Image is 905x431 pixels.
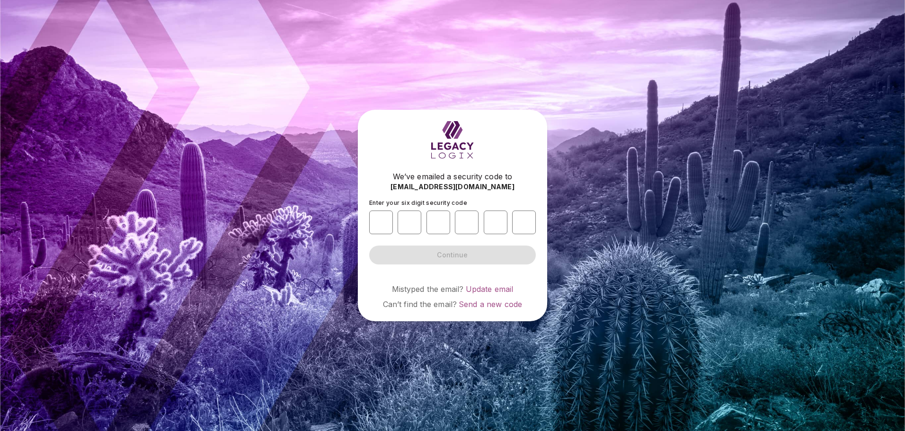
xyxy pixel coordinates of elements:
a: Send a new code [459,299,522,309]
span: [EMAIL_ADDRESS][DOMAIN_NAME] [390,182,515,192]
span: Can’t find the email? [383,299,457,309]
span: We’ve emailed a security code to [393,171,512,182]
a: Update email [466,284,514,294]
span: Enter your six digit security code [369,199,467,206]
span: Mistyped the email? [392,284,464,294]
